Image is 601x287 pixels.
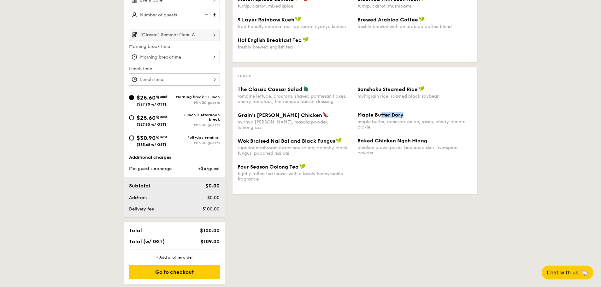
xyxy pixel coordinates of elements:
label: Lunch time [129,66,220,72]
div: tightly rolled tea leaves with a lovely honeysuckle fragrance [238,171,352,182]
div: superior mushroom oyster soy sauce, crunchy black fungus, poached nai bai [238,145,352,156]
div: multigrain rice, roasted black soybean [357,94,472,99]
span: Total (w/ GST) [129,238,165,244]
img: icon-vegan.f8ff3823.svg [418,86,425,92]
input: $25.60/guest($27.90 w/ GST)Lunch + Afternoon breakMin 30 guests [129,115,134,120]
div: Additional charges [129,154,220,161]
span: $0.00 [207,195,220,200]
div: freshly brewed english tea [238,44,352,50]
span: +$4/guest [198,166,220,171]
div: Min 30 guests [174,141,220,145]
span: $25.60 [137,114,156,121]
span: Four Season Oolong Tea [238,164,299,170]
span: Wok Braised Nai Bai and Black Fungus [238,138,335,144]
span: $109.00 [200,238,220,244]
span: /guest [156,135,168,139]
span: Grain's [PERSON_NAME] Chicken [238,112,322,118]
span: Delivery fee [129,206,154,212]
span: /guest [156,115,168,119]
img: icon-vegan.f8ff3823.svg [303,37,309,43]
div: turnip, carrot, mushrooms [357,3,472,9]
span: Baked Chicken Ngoh Hiang [357,138,427,144]
button: Chat with us🦙 [542,266,593,279]
img: icon-chevron-right.3c0dfbd6.svg [209,29,220,41]
span: Chat with us [547,270,578,276]
div: Min 30 guests [174,100,220,105]
input: Number of guests [129,9,220,21]
img: icon-vegan.f8ff3823.svg [299,164,306,169]
div: Min 30 guests [174,123,220,127]
span: Total [129,227,142,233]
span: /guest [156,95,168,99]
span: Sanshoku Steamed Rice [357,86,418,92]
span: ($27.90 w/ GST) [137,102,166,106]
span: 🦙 [581,269,588,276]
div: chicken prawn paste, beancurd skin, five-spice powder [357,145,472,156]
span: The Classic Caesar Salad [238,86,303,92]
span: Maple Butter Dory [357,112,404,118]
img: icon-vegan.f8ff3823.svg [336,138,342,143]
div: Morning break + Lunch [174,95,220,99]
input: $25.60/guest($27.90 w/ GST)Morning break + LunchMin 30 guests [129,95,134,100]
div: maple butter, romesco sauce, raisin, cherry tomato pickle [357,119,472,130]
div: + Add another order [129,255,220,260]
span: ($27.90 w/ GST) [137,122,166,127]
div: romaine lettuce, croutons, shaved parmesan flakes, cherry tomatoes, housemade caesar dressing [238,94,352,104]
div: Lunch + Afternoon break [174,113,220,122]
div: traditionally made at our top secret nyonya kichen [238,24,352,29]
img: icon-spicy.37a8142b.svg [323,112,328,118]
img: icon-add.58712e84.svg [210,9,220,21]
div: freshly brewed with an arabica coffee blend [357,24,472,29]
input: Lunch time [129,73,220,86]
div: Go to checkout [129,265,220,279]
span: 9 Layer Rainbow Kueh [238,17,294,23]
input: $30.90/guest($33.68 w/ GST)Full-day seminarMin 30 guests [129,135,134,141]
div: Full-day seminar [174,135,220,140]
img: icon-vegetarian.fe4039eb.svg [303,86,309,92]
span: ($33.68 w/ GST) [137,142,166,147]
img: icon-reduce.1d2dbef1.svg [201,9,210,21]
input: Morning break time [129,51,220,63]
div: nyonya [PERSON_NAME], masala powder, lemongrass [238,119,352,130]
span: Brewed Arabica Coffee [357,17,418,23]
span: Lunch [238,74,251,78]
span: Hot English Breakfast Tea [238,37,302,43]
span: $0.00 [205,183,220,189]
span: $100.00 [203,206,220,212]
span: $25.60 [137,94,156,101]
img: icon-vegan.f8ff3823.svg [419,16,425,22]
label: Morning break time [129,43,220,50]
span: $30.90 [137,135,156,141]
span: Min guest surcharge [129,166,172,171]
span: Add-ons [129,195,147,200]
span: Subtotal [129,183,150,189]
span: $100.00 [200,227,220,233]
div: turnip, carrot, mixed spice [238,3,352,9]
img: icon-vegan.f8ff3823.svg [295,16,301,22]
